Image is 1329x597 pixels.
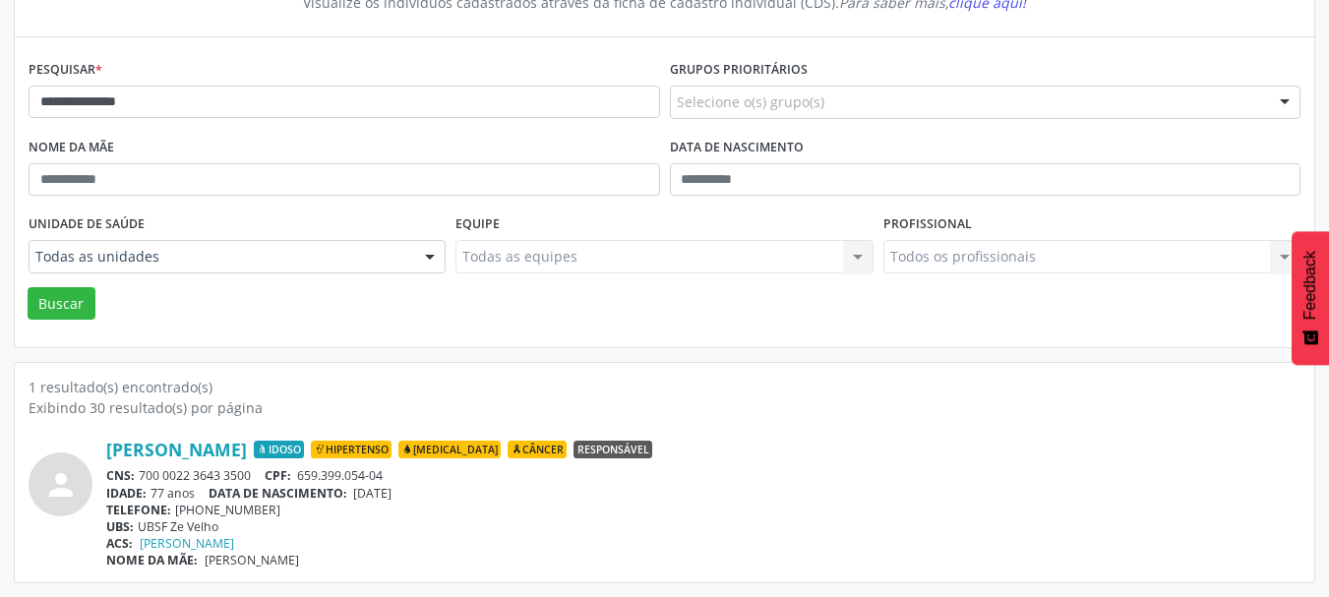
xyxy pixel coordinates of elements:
a: [PERSON_NAME] [106,439,247,460]
label: Pesquisar [29,55,102,86]
label: Grupos prioritários [670,55,808,86]
a: [PERSON_NAME] [140,535,234,552]
span: Hipertenso [311,441,392,458]
div: UBSF Ze Velho [106,518,1300,535]
span: UBS: [106,518,134,535]
i: person [43,467,79,503]
label: Unidade de saúde [29,209,145,240]
div: Exibindo 30 resultado(s) por página [29,397,1300,418]
span: ACS: [106,535,133,552]
span: [PERSON_NAME] [205,552,299,568]
span: Câncer [508,441,567,458]
span: DATA DE NASCIMENTO: [209,485,347,502]
span: Selecione o(s) grupo(s) [677,91,824,112]
div: [PHONE_NUMBER] [106,502,1300,518]
span: CNS: [106,467,135,484]
label: Profissional [883,209,972,240]
span: NOME DA MÃE: [106,552,198,568]
button: Buscar [28,287,95,321]
button: Feedback - Mostrar pesquisa [1292,231,1329,365]
span: [DATE] [353,485,392,502]
label: Nome da mãe [29,133,114,163]
span: Responsável [574,441,652,458]
div: 1 resultado(s) encontrado(s) [29,377,1300,397]
span: IDADE: [106,485,147,502]
span: TELEFONE: [106,502,171,518]
span: Feedback [1301,251,1319,320]
span: [MEDICAL_DATA] [398,441,501,458]
span: Todas as unidades [35,247,405,267]
span: CPF: [265,467,291,484]
span: 659.399.054-04 [297,467,383,484]
div: 700 0022 3643 3500 [106,467,1300,484]
label: Data de nascimento [670,133,804,163]
label: Equipe [455,209,500,240]
span: Idoso [254,441,304,458]
div: 77 anos [106,485,1300,502]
